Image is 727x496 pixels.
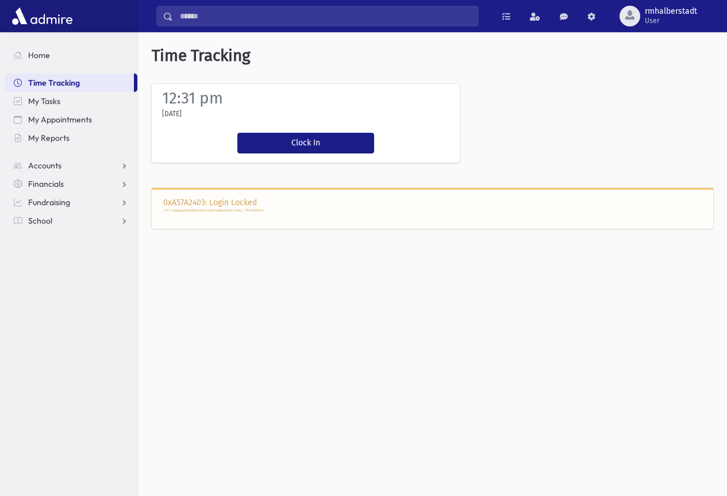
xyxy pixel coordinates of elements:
[28,197,70,207] span: Fundraising
[163,209,702,213] p: /STS/StsDisplayIndex?MineOnly=true&ThisWeekOnly=true&_=1757521868134
[162,89,223,107] label: 12:31 pm
[5,129,137,147] a: My Reports
[162,109,182,119] label: [DATE]
[28,160,61,171] span: Accounts
[173,6,478,26] input: Search
[5,110,137,129] a: My Appointments
[5,74,134,92] a: Time Tracking
[152,188,713,229] div: 0xA57A2403: Login Locked
[5,92,137,110] a: My Tasks
[5,212,137,230] a: School
[28,96,60,106] span: My Tasks
[5,175,137,193] a: Financials
[5,156,137,175] a: Accounts
[138,32,727,79] h5: Time Tracking
[28,133,70,143] span: My Reports
[5,193,137,212] a: Fundraising
[645,7,697,16] span: rmhalberstadt
[237,133,374,153] button: Clock In
[28,216,52,226] span: School
[645,16,697,25] span: User
[28,179,64,189] span: Financials
[28,114,92,125] span: My Appointments
[9,5,75,28] img: AdmirePro
[28,50,50,60] span: Home
[5,46,137,64] a: Home
[28,78,80,88] span: Time Tracking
